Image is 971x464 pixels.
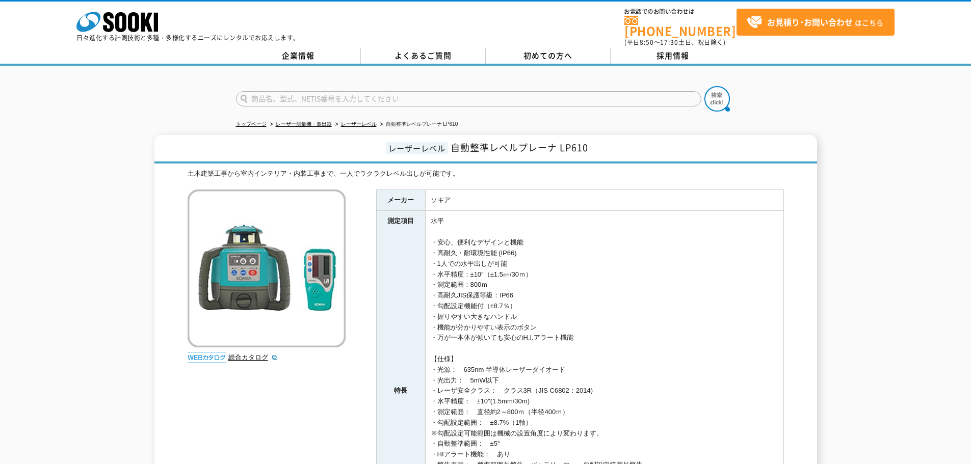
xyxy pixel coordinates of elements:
[188,189,346,347] img: 自動整準レベルプレーナ LP610
[451,141,588,154] span: 自動整準レベルプレーナ LP610
[624,16,737,37] a: [PHONE_NUMBER]
[376,211,425,232] th: 測定項目
[188,169,784,179] div: 土木建築工事から室内インテリア・内装工事まで、一人でラクラクレベル出しが可能です。
[523,50,572,61] span: 初めての方へ
[767,16,853,28] strong: お見積り･お問い合わせ
[378,119,458,130] li: 自動整準レベルプレーナ LP610
[660,38,678,47] span: 17:30
[747,15,883,30] span: はこちら
[76,35,300,41] p: 日々進化する計測技術と多種・多様化するニーズにレンタルでお応えします。
[236,48,361,64] a: 企業情報
[624,38,725,47] span: (平日 ～ 土日、祝日除く)
[236,121,267,127] a: トップページ
[425,189,783,211] td: ソキア
[276,121,332,127] a: レーザー測量機・墨出器
[425,211,783,232] td: 水平
[341,121,377,127] a: レーザーレベル
[611,48,736,64] a: 採用情報
[704,86,730,112] img: btn_search.png
[386,142,448,154] span: レーザーレベル
[376,189,425,211] th: メーカー
[486,48,611,64] a: 初めての方へ
[640,38,654,47] span: 8:50
[361,48,486,64] a: よくあるご質問
[228,353,278,361] a: 総合カタログ
[236,91,701,106] input: 商品名、型式、NETIS番号を入力してください
[737,9,895,36] a: お見積り･お問い合わせはこちら
[624,9,737,15] span: お電話でのお問い合わせは
[188,352,226,363] img: webカタログ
